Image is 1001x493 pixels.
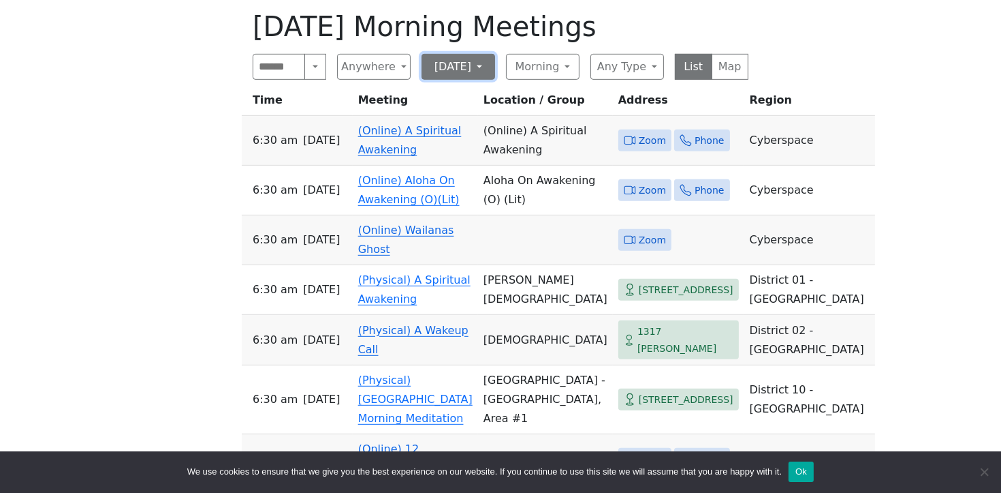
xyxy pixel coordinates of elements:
span: 7:00 AM [253,449,298,468]
td: District 02 - [GEOGRAPHIC_DATA] [744,315,875,365]
span: [DATE] [303,331,340,350]
span: Zoom [639,182,666,199]
span: 6:30 AM [253,230,298,250]
span: [STREET_ADDRESS] [639,391,733,408]
span: Phone [695,182,724,199]
button: Any Type [590,54,664,80]
td: [PERSON_NAME][DEMOGRAPHIC_DATA] [478,265,613,315]
span: 6:30 AM [253,280,298,299]
a: (Physical) A Wakeup Call [358,324,468,356]
span: Zoom [639,232,666,249]
span: Zoom [639,132,666,149]
th: Meeting [353,91,478,116]
a: (Physical) [GEOGRAPHIC_DATA] Morning Meditation [358,374,473,425]
a: (Online) 12 Coconuts Waikiki [358,443,451,475]
td: (Online) A Spiritual Awakening [478,116,613,166]
span: 6:30 AM [253,331,298,350]
span: 1317 [PERSON_NAME] [637,323,733,357]
span: We use cookies to ensure that we give you the best experience on our website. If you continue to ... [187,465,782,479]
span: 6:30 AM [253,390,298,409]
th: Time [242,91,353,116]
span: 6:30 AM [253,181,298,200]
td: [GEOGRAPHIC_DATA] - [GEOGRAPHIC_DATA], Area #1 [478,365,613,434]
span: [DATE] [303,181,340,200]
input: Search [253,54,305,80]
td: Cyberspace [744,434,875,484]
span: [DATE] [303,280,340,299]
td: Cyberspace [744,116,875,166]
button: Ok [789,462,814,482]
td: [DEMOGRAPHIC_DATA] [478,315,613,365]
button: Map [712,54,749,80]
span: [DATE] [303,131,340,150]
a: (Online) Wailanas Ghost [358,224,454,256]
span: [STREET_ADDRESS] [639,282,733,299]
span: [DATE] [303,390,340,409]
h1: [DATE] Morning Meetings [253,10,748,43]
th: Region [744,91,875,116]
button: Search [304,54,326,80]
a: (Physical) A Spiritual Awakening [358,273,471,305]
span: No [977,465,991,479]
button: Anywhere [337,54,411,80]
td: District 01 - [GEOGRAPHIC_DATA] [744,265,875,315]
span: [DATE] [303,230,340,250]
td: Cyberspace [744,166,875,215]
a: (Online) A Spiritual Awakening [358,124,462,156]
button: [DATE] [422,54,495,80]
td: Cyberspace [744,215,875,265]
button: List [675,54,712,80]
td: District 10 - [GEOGRAPHIC_DATA] [744,365,875,434]
span: Phone [695,132,724,149]
span: 6:30 AM [253,131,298,150]
td: Aloha On Awakening (O) (Lit) [478,166,613,215]
th: Location / Group [478,91,613,116]
button: Morning [506,54,579,80]
th: Address [613,91,744,116]
span: [DATE] [303,449,340,468]
a: (Online) Aloha On Awakening (O)(Lit) [358,174,460,206]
